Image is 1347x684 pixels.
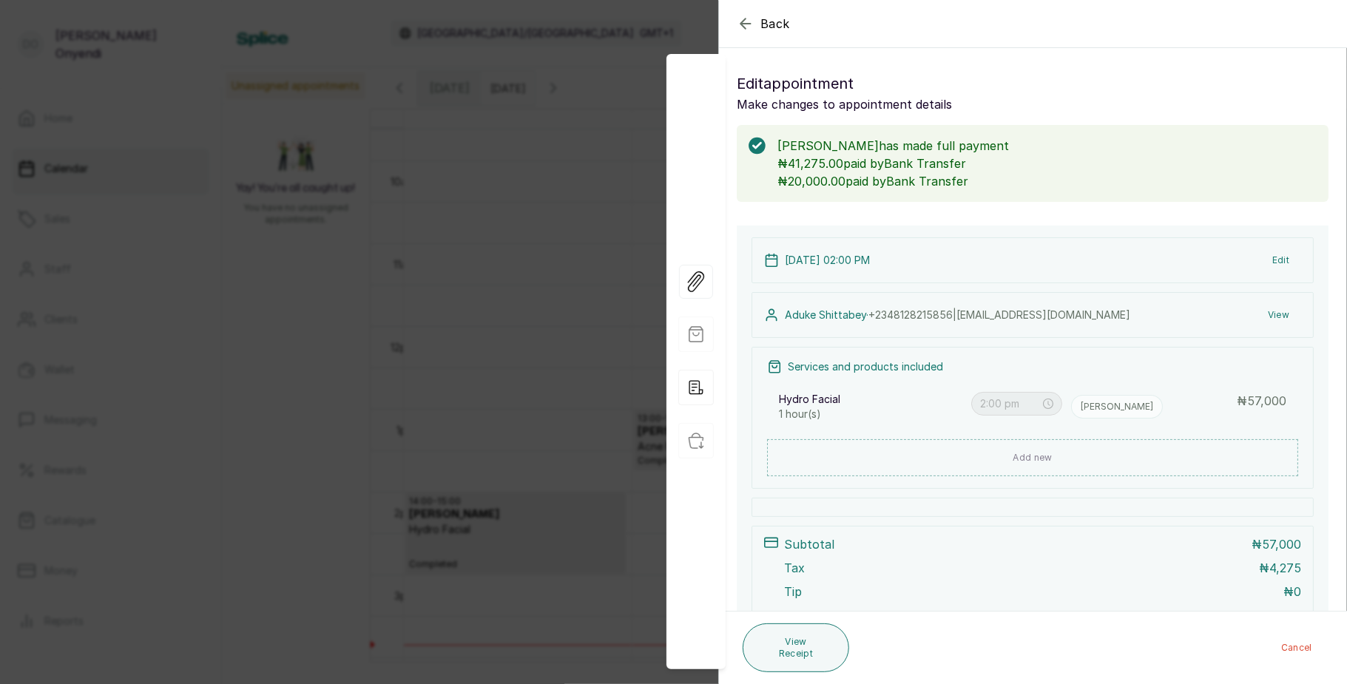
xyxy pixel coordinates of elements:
[779,392,840,407] p: Hydro Facial
[1256,302,1301,328] button: View
[784,583,802,600] p: Tip
[1283,583,1301,600] p: ₦
[788,359,943,374] p: Services and products included
[1260,247,1301,274] button: Edit
[760,15,790,33] span: Back
[777,155,1317,172] p: ₦41,275.00 paid by Bank Transfer
[785,253,870,268] p: [DATE] 02:00 PM
[1081,401,1153,413] p: [PERSON_NAME]
[737,72,854,95] span: Edit appointment
[784,559,805,577] p: Tax
[1294,584,1301,599] span: 0
[868,308,1130,321] span: +234 8128215856 | [EMAIL_ADDRESS][DOMAIN_NAME]
[1252,535,1301,553] p: ₦
[1236,608,1274,623] span: 61,275
[737,15,790,33] button: Back
[779,407,962,421] p: 1 hour(s)
[784,606,814,624] p: Total
[743,623,849,672] button: View Receipt
[1226,606,1274,624] p: ₦
[980,396,1041,412] input: Select time
[767,439,1298,476] button: Add new
[1262,537,1301,552] span: 57,000
[1237,392,1286,410] p: ₦
[784,535,834,553] p: Subtotal
[1280,609,1301,621] button: View
[777,137,1317,155] p: [PERSON_NAME] has made full payment
[737,95,1329,113] p: Make changes to appointment details
[1259,559,1301,577] p: ₦
[777,172,1317,190] p: ₦20,000.00 paid by Bank Transfer
[1269,561,1301,575] span: 4,275
[1247,393,1286,408] span: 57,000
[1269,634,1324,661] button: Cancel
[785,308,1130,322] p: Aduke Shittabey ·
